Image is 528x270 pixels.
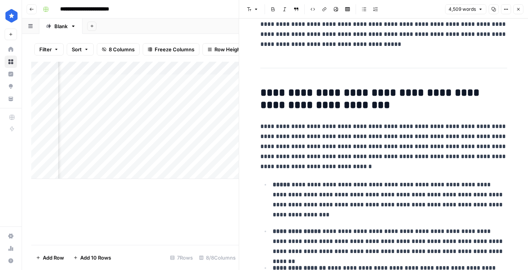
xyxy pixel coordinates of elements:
img: ConsumerAffairs Logo [5,9,19,23]
div: Blank [54,22,67,30]
a: Usage [5,242,17,255]
a: Home [5,43,17,56]
span: 4,509 words [449,6,476,13]
button: 8 Columns [97,43,140,56]
button: 4,509 words [445,4,486,14]
span: 8 Columns [109,46,135,53]
span: Row Height [214,46,242,53]
span: Sort [72,46,82,53]
a: Your Data [5,93,17,105]
button: Workspace: ConsumerAffairs [5,6,17,25]
button: Freeze Columns [143,43,199,56]
button: Sort [67,43,94,56]
span: Add 10 Rows [80,254,111,262]
span: Add Row [43,254,64,262]
a: Insights [5,68,17,80]
a: Settings [5,230,17,242]
button: Help + Support [5,255,17,267]
button: Filter [34,43,64,56]
div: 8/8 Columns [196,251,239,264]
div: 7 Rows [167,251,196,264]
a: Browse [5,56,17,68]
span: Filter [39,46,52,53]
span: Freeze Columns [155,46,194,53]
button: Add Row [31,251,69,264]
button: Row Height [202,43,247,56]
button: Add 10 Rows [69,251,116,264]
a: Blank [39,19,83,34]
a: Opportunities [5,80,17,93]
